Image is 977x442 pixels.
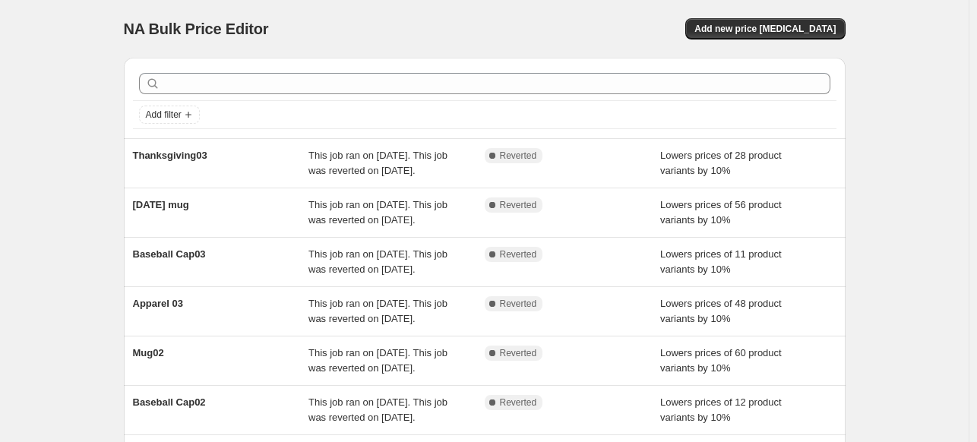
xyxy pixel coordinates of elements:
button: Add new price [MEDICAL_DATA] [685,18,845,39]
span: Reverted [500,396,537,409]
span: Reverted [500,347,537,359]
span: Reverted [500,248,537,260]
span: Reverted [500,199,537,211]
span: Baseball Cap03 [133,248,206,260]
span: Reverted [500,298,537,310]
span: Lowers prices of 48 product variants by 10% [660,298,782,324]
span: Lowers prices of 28 product variants by 10% [660,150,782,176]
span: Mug02 [133,347,164,358]
span: This job ran on [DATE]. This job was reverted on [DATE]. [308,347,447,374]
span: Lowers prices of 12 product variants by 10% [660,396,782,423]
span: Thanksgiving03 [133,150,207,161]
span: This job ran on [DATE]. This job was reverted on [DATE]. [308,396,447,423]
span: This job ran on [DATE]. This job was reverted on [DATE]. [308,298,447,324]
span: Add filter [146,109,182,121]
span: [DATE] mug [133,199,189,210]
span: Lowers prices of 11 product variants by 10% [660,248,782,275]
span: This job ran on [DATE]. This job was reverted on [DATE]. [308,248,447,275]
span: Baseball Cap02 [133,396,206,408]
span: NA Bulk Price Editor [124,21,269,37]
span: Lowers prices of 56 product variants by 10% [660,199,782,226]
span: This job ran on [DATE]. This job was reverted on [DATE]. [308,199,447,226]
span: This job ran on [DATE]. This job was reverted on [DATE]. [308,150,447,176]
span: Reverted [500,150,537,162]
span: Lowers prices of 60 product variants by 10% [660,347,782,374]
span: Add new price [MEDICAL_DATA] [694,23,836,35]
span: Apparel 03 [133,298,183,309]
button: Add filter [139,106,200,124]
